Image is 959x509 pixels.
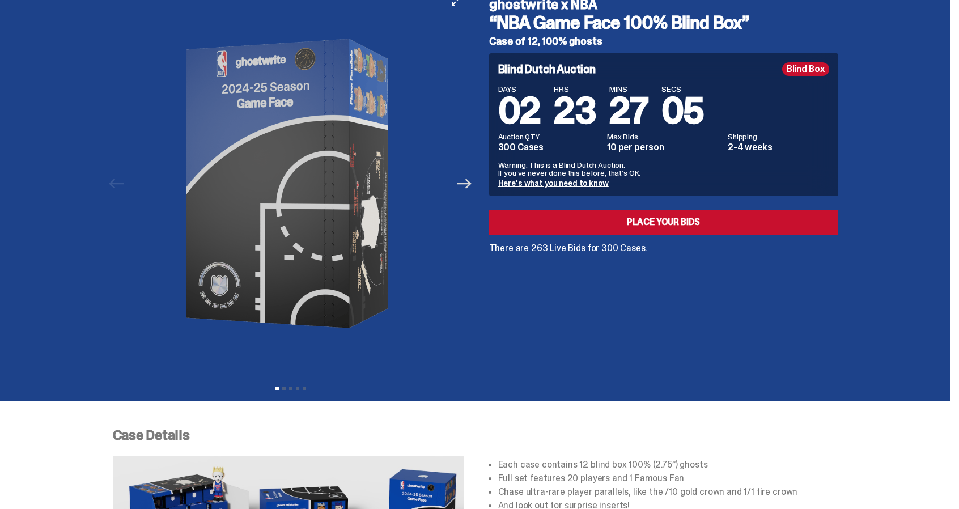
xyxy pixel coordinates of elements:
[609,87,648,134] span: 27
[489,210,838,235] a: Place your Bids
[452,171,477,196] button: Next
[498,63,596,75] h4: Blind Dutch Auction
[498,474,838,483] li: Full set features 20 players and 1 Famous Fan
[489,14,838,32] h3: “NBA Game Face 100% Blind Box”
[728,133,829,141] dt: Shipping
[498,143,601,152] dd: 300 Cases
[554,87,596,134] span: 23
[498,161,829,177] p: Warning: This is a Blind Dutch Auction. If you’ve never done this before, that’s OK.
[728,143,829,152] dd: 2-4 weeks
[609,85,648,93] span: MINS
[296,387,299,390] button: View slide 4
[498,133,601,141] dt: Auction QTY
[782,62,829,76] div: Blind Box
[275,387,279,390] button: View slide 1
[498,85,541,93] span: DAYS
[303,387,306,390] button: View slide 5
[661,87,704,134] span: 05
[489,244,838,253] p: There are 263 Live Bids for 300 Cases.
[489,36,838,46] h5: Case of 12, 100% ghosts
[607,133,721,141] dt: Max Bids
[498,87,541,134] span: 02
[554,85,596,93] span: HRS
[282,387,286,390] button: View slide 2
[607,143,721,152] dd: 10 per person
[498,487,838,497] li: Chase ultra-rare player parallels, like the /10 gold crown and 1/1 fire crown
[498,460,838,469] li: Each case contains 12 blind box 100% (2.75”) ghosts
[661,85,704,93] span: SECS
[498,178,609,188] a: Here's what you need to know
[113,429,838,442] p: Case Details
[289,387,292,390] button: View slide 3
